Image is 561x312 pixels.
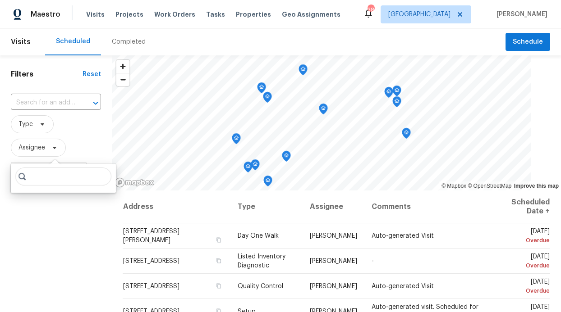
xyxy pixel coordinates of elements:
input: Search for an address... [11,96,76,110]
span: Assignee [18,143,45,152]
span: Visits [86,10,105,19]
span: [PERSON_NAME] [493,10,547,19]
div: Map marker [384,87,393,101]
span: Tasks [206,11,225,18]
button: Open [89,97,102,109]
button: Zoom in [116,60,129,73]
span: [STREET_ADDRESS] [123,258,179,264]
div: Reset [83,70,101,79]
div: Map marker [392,86,401,99]
span: Projects [115,10,143,19]
th: Type [230,190,303,223]
a: Mapbox homepage [115,177,154,188]
div: Overdue [500,236,550,245]
span: [STREET_ADDRESS][PERSON_NAME] [123,228,179,244]
div: Map marker [257,82,266,96]
span: Quality Control [238,283,283,289]
span: [STREET_ADDRESS] [123,283,179,289]
span: Properties [236,10,271,19]
div: Map marker [244,162,253,176]
div: Map marker [251,159,260,173]
span: [PERSON_NAME] [310,258,357,264]
span: Maestro [31,10,60,19]
span: Schedule [513,36,543,48]
button: Copy Address [215,236,223,244]
span: [DATE] [500,253,550,270]
th: Assignee [303,190,364,223]
span: [DATE] [500,228,550,245]
a: Improve this map [514,183,559,189]
div: Map marker [299,64,308,78]
div: Map marker [282,151,291,165]
span: Auto-generated Visit [372,283,434,289]
span: Work Orders [154,10,195,19]
div: 38 [368,5,374,14]
div: Scheduled [56,37,90,46]
span: Day One Walk [238,233,279,239]
button: Zoom out [116,73,129,86]
span: Geo Assignments [282,10,340,19]
div: Map marker [319,104,328,118]
div: Overdue [500,261,550,270]
div: Map marker [402,128,411,142]
div: Completed [112,37,146,46]
a: OpenStreetMap [468,183,511,189]
a: Mapbox [441,183,466,189]
div: Overdue [500,286,550,295]
div: Map marker [263,176,272,190]
th: Comments [364,190,492,223]
th: Address [123,190,230,223]
span: Listed Inventory Diagnostic [238,253,285,269]
div: Map marker [263,92,272,106]
span: Visits [11,32,31,52]
div: Map marker [232,133,241,147]
span: [PERSON_NAME] [310,283,357,289]
button: Schedule [506,33,550,51]
span: Auto-generated Visit [372,233,434,239]
canvas: Map [112,55,531,190]
button: Copy Address [215,282,223,290]
h1: Filters [11,70,83,79]
th: Scheduled Date ↑ [492,190,550,223]
button: Copy Address [215,257,223,265]
span: [GEOGRAPHIC_DATA] [388,10,451,19]
span: [PERSON_NAME] [310,233,357,239]
span: Type [18,120,33,129]
span: - [372,258,374,264]
div: Map marker [392,96,401,110]
span: [DATE] [500,279,550,295]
